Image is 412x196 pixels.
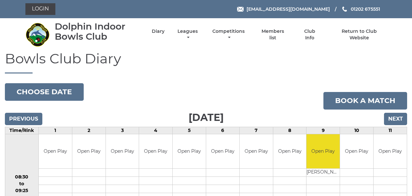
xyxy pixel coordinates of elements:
td: 10 [340,127,374,134]
td: Open Play [273,134,306,168]
a: Members list [258,28,288,41]
img: Phone us [342,7,347,12]
img: Dolphin Indoor Bowls Club [25,22,50,47]
a: Diary [152,28,164,34]
td: Open Play [374,134,407,168]
a: Competitions [211,28,247,41]
button: Choose date [5,83,84,101]
td: [PERSON_NAME] [306,168,340,176]
td: Open Play [173,134,206,168]
td: Open Play [72,134,106,168]
td: Time/Rink [5,127,39,134]
td: Open Play [306,134,340,168]
td: 2 [72,127,106,134]
input: Next [384,113,407,125]
a: Book a match [323,92,407,110]
td: 6 [206,127,240,134]
td: 5 [173,127,206,134]
a: Login [25,3,55,15]
a: Email [EMAIL_ADDRESS][DOMAIN_NAME] [237,6,330,13]
td: 8 [273,127,306,134]
td: 1 [38,127,72,134]
td: 11 [374,127,407,134]
td: 9 [306,127,340,134]
td: 7 [239,127,273,134]
td: Open Play [139,134,172,168]
div: Dolphin Indoor Bowls Club [55,21,140,42]
span: 01202 675551 [351,6,380,12]
td: Open Play [206,134,239,168]
td: 3 [106,127,139,134]
td: Open Play [240,134,273,168]
span: [EMAIL_ADDRESS][DOMAIN_NAME] [247,6,330,12]
img: Email [237,7,244,12]
input: Previous [5,113,42,125]
a: Club Info [299,28,320,41]
td: 4 [139,127,173,134]
td: Open Play [106,134,139,168]
h1: Bowls Club Diary [5,51,407,73]
td: Open Play [340,134,373,168]
a: Return to Club Website [332,28,387,41]
a: Leagues [176,28,199,41]
a: Phone us 01202 675551 [341,6,380,13]
td: Open Play [39,134,72,168]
